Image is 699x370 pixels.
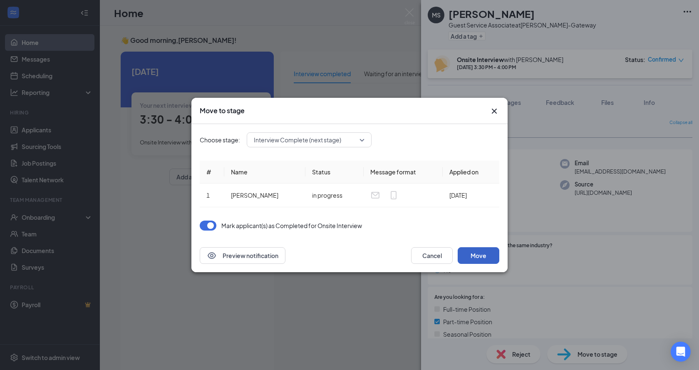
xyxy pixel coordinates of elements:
p: Mark applicant(s) as Completed for Onsite Interview [221,221,362,230]
svg: Email [370,190,380,200]
td: [DATE] [443,184,499,207]
svg: Eye [207,251,217,261]
button: Move [458,247,499,264]
th: Status [305,161,364,184]
span: Choose stage: [200,135,240,144]
td: in progress [305,184,364,207]
th: Applied on [443,161,499,184]
button: Close [489,106,499,116]
button: Cancel [411,247,453,264]
button: EyePreview notification [200,247,285,264]
td: [PERSON_NAME] [224,184,305,207]
h3: Move to stage [200,106,245,115]
svg: Cross [489,106,499,116]
th: # [200,161,224,184]
span: Interview Complete (next stage) [254,134,341,146]
svg: MobileSms [389,190,399,200]
span: 1 [206,191,210,199]
div: Open Intercom Messenger [671,342,691,362]
th: Message format [364,161,443,184]
th: Name [224,161,305,184]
